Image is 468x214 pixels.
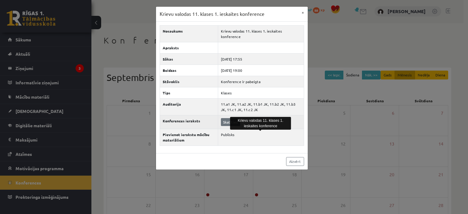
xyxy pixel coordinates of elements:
th: Tips [160,87,218,98]
th: Apraksts [160,42,218,53]
th: Pievienot ierakstu mācību materiāliem [160,129,218,146]
th: Nosaukums [160,25,218,42]
a: Aizvērt [286,157,304,166]
h3: Krievu valodas 11. klases 1. ieskaites konference [160,10,264,18]
td: Klases [218,87,304,98]
td: 11.a1 JK, 11.a2 JK, 11.b1 JK, 11.b2 JK, 11.b3 JK, 11.c1 JK, 11.c2 JK [218,98,304,115]
th: Konferences ieraksts [160,115,218,129]
div: Krievu valodas 11. klases 1. ieskaites konference [230,117,291,130]
th: Auditorija [160,98,218,115]
td: Konference ir pabeigta [218,76,304,87]
button: × [298,7,308,18]
a: Skatīties [221,118,240,126]
th: Beidzas [160,65,218,76]
td: [DATE] 17:55 [218,53,304,65]
td: [DATE] 19:00 [218,65,304,76]
td: Publisks [218,129,304,146]
td: Krievu valodas 11. klases 1. ieskaites konference [218,25,304,42]
th: Sākas [160,53,218,65]
th: Stāvoklis [160,76,218,87]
